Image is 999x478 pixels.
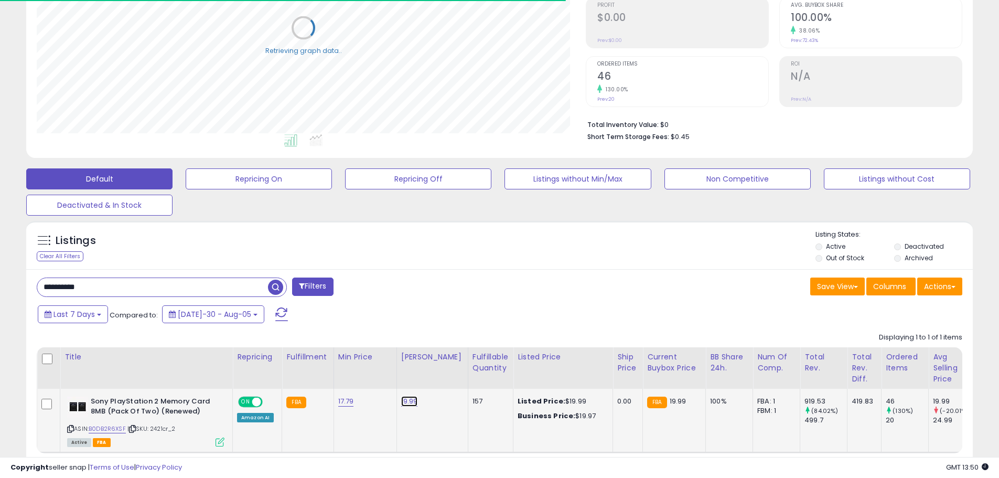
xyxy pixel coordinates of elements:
span: Last 7 Days [53,309,95,320]
div: seller snap | | [10,463,182,473]
label: Active [826,242,845,251]
span: 19.99 [670,396,686,406]
b: Short Term Storage Fees: [587,132,669,141]
div: Fulfillment [286,352,329,363]
button: Non Competitive [664,168,811,189]
div: 419.83 [852,397,873,406]
label: Deactivated [905,242,944,251]
b: Sony PlayStation 2 Memory Card 8MB (Pack Of Two) (Renewed) [91,397,218,419]
b: Business Price: [518,411,575,421]
label: Out of Stock [826,253,864,262]
h5: Listings [56,233,96,248]
small: 130.00% [602,86,628,93]
span: [DATE]-30 - Aug-05 [178,309,251,320]
div: 24.99 [933,416,975,425]
span: ON [239,398,252,407]
div: Ordered Items [886,352,924,374]
div: 46 [886,397,928,406]
span: All listings currently available for purchase on Amazon [67,438,91,447]
span: | SKU: 2421cr_2 [127,424,176,433]
div: FBA: 1 [757,397,792,406]
button: Listings without Cost [824,168,970,189]
div: [PERSON_NAME] [401,352,464,363]
div: ASIN: [67,397,224,445]
span: Profit [597,3,768,8]
small: FBA [286,397,306,408]
h2: 100.00% [791,12,962,26]
div: Total Rev. Diff. [852,352,877,385]
b: Listed Price: [518,396,565,406]
a: Privacy Policy [136,462,182,472]
label: Archived [905,253,933,262]
a: Terms of Use [90,462,134,472]
span: Avg. Buybox Share [791,3,962,8]
button: Deactivated & In Stock [26,195,173,216]
span: ROI [791,61,962,67]
div: 19.99 [933,397,975,406]
small: Prev: 72.43% [791,37,818,44]
div: $19.99 [518,397,605,406]
span: OFF [261,398,278,407]
div: 100% [710,397,745,406]
small: (84.02%) [811,407,838,415]
h2: N/A [791,70,962,84]
div: Num of Comp. [757,352,796,374]
button: Listings without Min/Max [504,168,651,189]
div: Fulfillable Quantity [472,352,509,374]
small: (130%) [893,407,913,415]
div: Title [65,352,228,363]
div: Current Buybox Price [647,352,701,374]
div: 157 [472,397,505,406]
button: Columns [866,278,916,295]
div: Ship Price [617,352,638,374]
button: Save View [810,278,865,295]
span: Columns [873,281,906,292]
span: 2025-08-13 13:50 GMT [946,462,989,472]
small: Prev: 20 [597,96,615,102]
div: 20 [886,416,928,425]
div: Retrieving graph data.. [265,46,342,55]
p: Listing States: [815,230,973,240]
div: Amazon AI [237,413,274,422]
div: BB Share 24h. [710,352,748,374]
span: FBA [93,438,111,447]
a: B0DB2R6XSF [89,424,126,433]
button: Actions [917,278,962,295]
a: 17.79 [338,396,354,407]
div: Min Price [338,352,392,363]
span: $0.45 [671,132,690,142]
div: 0.00 [617,397,635,406]
h2: $0.00 [597,12,768,26]
div: Clear All Filters [37,251,83,261]
b: Total Inventory Value: [587,120,659,129]
button: Repricing On [186,168,332,189]
li: $0 [587,118,954,130]
small: Prev: N/A [791,96,811,102]
div: FBM: 1 [757,406,792,416]
button: [DATE]-30 - Aug-05 [162,305,264,323]
div: Listed Price [518,352,608,363]
button: Repricing Off [345,168,491,189]
small: (-20.01%) [940,407,969,415]
div: Repricing [237,352,277,363]
small: FBA [647,397,667,408]
div: Avg Selling Price [933,352,971,385]
small: Prev: $0.00 [597,37,622,44]
button: Filters [292,278,333,296]
div: Displaying 1 to 1 of 1 items [879,333,962,343]
strong: Copyright [10,462,49,472]
img: 31olTuVwvrL._SL40_.jpg [67,397,88,418]
button: Default [26,168,173,189]
span: Compared to: [110,310,158,320]
small: 38.06% [796,27,820,35]
button: Last 7 Days [38,305,108,323]
div: $19.97 [518,411,605,421]
div: 499.7 [804,416,847,425]
a: 19.99 [401,396,418,407]
div: 919.53 [804,397,847,406]
span: Ordered Items [597,61,768,67]
div: Total Rev. [804,352,843,374]
h2: 46 [597,70,768,84]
